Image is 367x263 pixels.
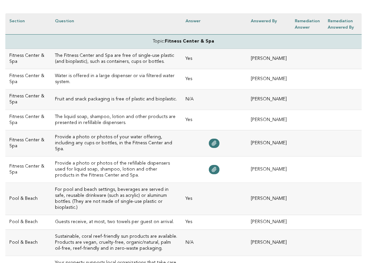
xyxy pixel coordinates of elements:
h3: Sustainable, coral reef-friendly sun products are available. Products are vegan, cruelty-free, or... [55,234,178,252]
td: N/A [182,89,247,110]
td: Yes [182,183,247,215]
strong: Fitness Center & Spa [165,39,214,44]
th: Question [51,13,182,35]
h3: Guests receive, at most, two towels per guest on arrival. [55,219,178,225]
td: Pool & Beach [5,215,51,229]
h3: The liquid soap, shampoo, lotion and other products are presented in refillable dispensers. [55,114,178,126]
h3: Water is offered in a large dispenser or via filtered water system. [55,73,178,85]
th: Answer [182,13,247,35]
td: Fitness Center & Spa [5,130,51,156]
h3: Provide a photo or photos of your water offering, including any cups or bottles, in the Fitness C... [55,134,178,152]
td: Topic: [5,34,362,49]
td: [PERSON_NAME] [247,215,291,229]
td: Yes [182,69,247,89]
td: Fitness Center & Spa [5,110,51,130]
td: [PERSON_NAME] [247,69,291,89]
td: Yes [182,49,247,69]
td: Fitness Center & Spa [5,69,51,89]
td: [PERSON_NAME] [247,89,291,110]
td: [PERSON_NAME] [247,183,291,215]
td: Yes [182,215,247,229]
td: [PERSON_NAME] [247,49,291,69]
h3: Provide a photo or photos of the refillable dispensers used for liquid soap, shampoo, lotion and ... [55,161,178,179]
h3: Fruit and snack packaging is free of plastic and bioplastic. [55,96,178,102]
td: Fitness Center & Spa [5,49,51,69]
th: Answered by [247,13,291,35]
td: [PERSON_NAME] [247,229,291,256]
td: Fitness Center & Spa [5,156,51,183]
td: [PERSON_NAME] [247,110,291,130]
td: Yes [182,110,247,130]
th: Section [5,13,51,35]
td: [PERSON_NAME] [247,156,291,183]
h3: For pool and beach settings, beverages are served in safe, reusable drinkware (such as acrylic) o... [55,187,178,211]
td: [PERSON_NAME] [247,130,291,156]
th: Remediation Answer [291,13,324,35]
td: Pool & Beach [5,229,51,256]
td: Pool & Beach [5,183,51,215]
td: Fitness Center & Spa [5,89,51,110]
td: N/A [182,229,247,256]
th: Remediation Answered by [324,13,362,35]
h3: The Fitness Center and Spa are free of single-use plastic (and bioplastic), such as containers, c... [55,53,178,65]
